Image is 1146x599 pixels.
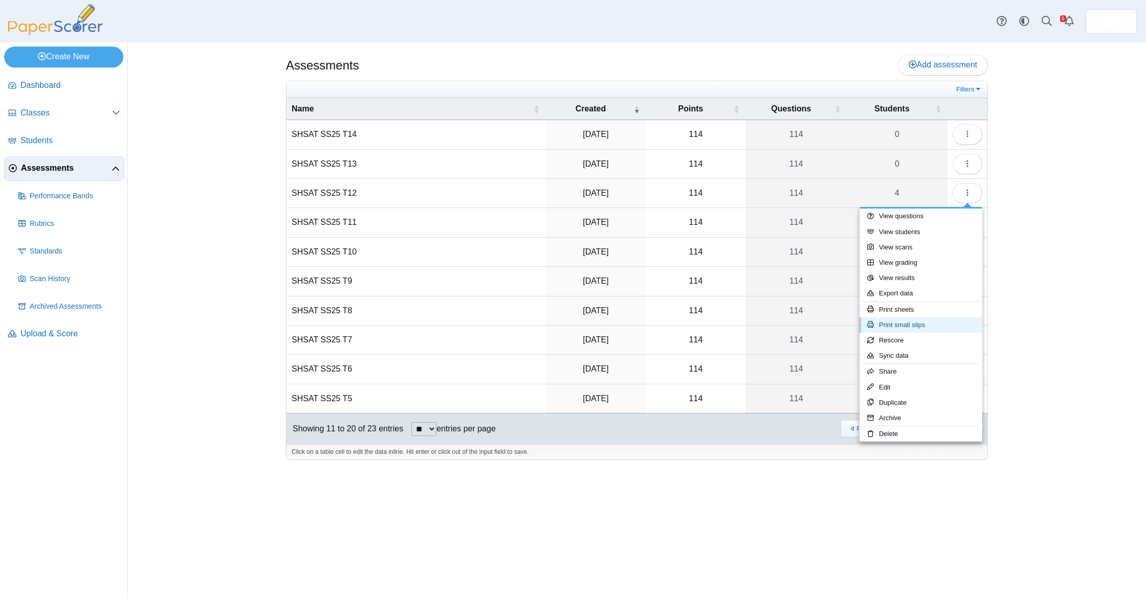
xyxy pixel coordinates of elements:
[4,28,106,37] a: PaperScorer
[286,413,403,444] div: Showing 11 to 20 of 23 entries
[909,60,977,69] span: Add assessment
[1103,13,1119,30] img: ps.cRz8zCdsP4LbcP2q
[745,267,847,295] a: 114
[745,208,847,237] a: 114
[286,57,359,74] h1: Assessments
[30,246,120,257] span: Standards
[678,104,703,113] span: Points
[646,326,745,355] td: 114
[583,130,608,139] time: Jul 9, 2025 at 2:49 PM
[898,55,988,75] a: Add assessment
[583,277,608,285] time: Jul 3, 2025 at 3:14 PM
[286,238,545,267] td: SHSAT SS25 T10
[583,218,608,226] time: Jul 3, 2025 at 3:46 PM
[1086,9,1137,34] a: ps.cRz8zCdsP4LbcP2q
[745,355,847,383] a: 114
[840,420,981,437] nav: pagination
[834,98,841,120] span: Questions : Activate to sort
[745,238,847,266] a: 114
[4,101,124,126] a: Classes
[771,104,811,113] span: Questions
[30,302,120,312] span: Archived Assessments
[583,159,608,168] time: Jul 9, 2025 at 2:37 PM
[1058,10,1081,33] a: Alerts
[847,179,947,208] a: 4
[286,179,545,208] td: SHSAT SS25 T12
[576,104,606,113] span: Created
[583,335,608,344] time: Jul 3, 2025 at 2:52 PM
[847,384,947,413] a: 6
[954,84,985,95] a: Filters
[30,191,120,201] span: Performance Bands
[646,120,745,149] td: 114
[847,238,947,266] a: 8
[30,274,120,284] span: Scan History
[292,104,314,113] span: Name
[847,150,947,178] a: 0
[583,247,608,256] time: Jul 3, 2025 at 3:28 PM
[646,355,745,384] td: 114
[646,150,745,179] td: 114
[646,179,745,208] td: 114
[286,208,545,237] td: SHSAT SS25 T11
[859,255,982,270] a: View grading
[583,189,608,197] time: Jul 9, 2025 at 2:20 PM
[286,120,545,149] td: SHSAT SS25 T14
[841,420,877,437] button: Previous
[633,98,640,120] span: Created : Activate to remove sorting
[859,380,982,395] a: Edit
[745,179,847,208] a: 114
[859,240,982,255] a: View scans
[14,212,124,236] a: Rubrics
[14,294,124,319] a: Archived Assessments
[286,355,545,384] td: SHSAT SS25 T6
[847,296,947,325] a: 8
[4,129,124,153] a: Students
[847,120,947,149] a: 0
[935,98,941,120] span: Students : Activate to sort
[859,426,982,442] a: Delete
[1103,13,1119,30] span: d&k prep prep
[20,107,112,119] span: Classes
[4,74,124,98] a: Dashboard
[20,328,120,339] span: Upload & Score
[20,80,120,91] span: Dashboard
[583,306,608,315] time: Jul 3, 2025 at 3:01 PM
[874,104,909,113] span: Students
[286,326,545,355] td: SHSAT SS25 T7
[4,156,124,181] a: Assessments
[745,120,847,149] a: 114
[4,47,123,67] a: Create New
[286,444,987,459] div: Click on a table cell to edit the data inline. Hit enter or click out of the input field to save.
[14,184,124,209] a: Performance Bands
[859,209,982,224] a: View questions
[847,355,947,383] a: 7
[646,267,745,296] td: 114
[646,296,745,326] td: 114
[745,384,847,413] a: 114
[847,267,947,295] a: 7
[859,364,982,379] a: Share
[583,364,608,373] time: Jul 3, 2025 at 2:44 PM
[4,322,124,347] a: Upload & Score
[286,296,545,326] td: SHSAT SS25 T8
[745,326,847,354] a: 114
[4,4,106,35] img: PaperScorer
[286,267,545,296] td: SHSAT SS25 T9
[745,150,847,178] a: 114
[436,424,496,433] label: entries per page
[21,163,112,174] span: Assessments
[733,98,739,120] span: Points : Activate to sort
[646,208,745,237] td: 114
[859,395,982,410] a: Duplicate
[859,286,982,301] a: Export data
[847,326,947,354] a: 8
[14,267,124,291] a: Scan History
[859,348,982,363] a: Sync data
[533,98,539,120] span: Name : Activate to sort
[859,410,982,426] a: Archive
[583,394,608,403] time: Jul 3, 2025 at 2:30 PM
[646,238,745,267] td: 114
[14,239,124,264] a: Standards
[30,219,120,229] span: Rubrics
